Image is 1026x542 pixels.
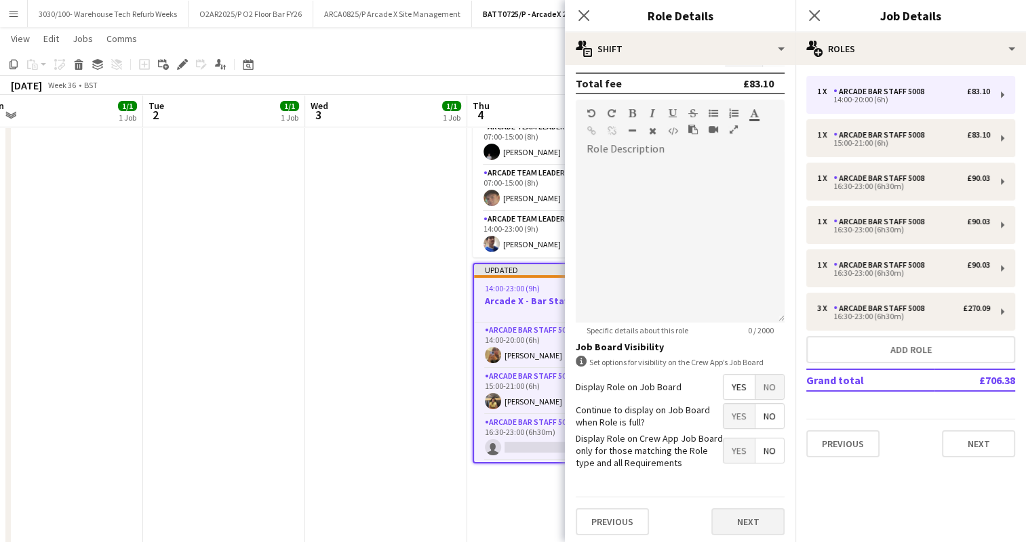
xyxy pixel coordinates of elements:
[443,112,460,123] div: 1 Job
[118,101,137,111] span: 1/1
[755,375,784,399] span: No
[576,341,785,353] h3: Job Board Visibility
[795,33,1026,65] div: Roles
[668,108,677,119] button: Underline
[474,461,623,507] app-card-role: Arcade Bar Staff 50081A0/1
[942,430,1015,457] button: Next
[729,124,738,135] button: Fullscreen
[817,313,990,320] div: 16:30-23:00 (6h30m)
[149,100,164,112] span: Tue
[67,30,98,47] a: Jobs
[833,260,930,270] div: Arcade Bar Staff 5008
[576,356,785,369] div: Set options for visibility on the Crew App’s Job Board
[833,173,930,183] div: Arcade Bar Staff 5008
[73,33,93,45] span: Jobs
[833,217,930,226] div: Arcade Bar Staff 5008
[607,108,616,119] button: Redo
[648,108,657,119] button: Italic
[5,30,35,47] a: View
[833,87,930,96] div: Arcade Bar Staff 5008
[565,7,795,24] h3: Role Details
[280,101,299,111] span: 1/1
[648,125,657,136] button: Clear Formatting
[806,336,1015,363] button: Add role
[189,1,313,27] button: O2AR2025/P O2 Floor Bar FY26
[106,33,137,45] span: Comms
[473,263,625,463] app-job-card: Updated14:00-23:00 (9h)5/8Arcade X - Bar Staff6 RolesArcade Bar Staff 50081/114:00-20:00 (6h)[PER...
[729,108,738,119] button: Ordered List
[967,217,990,226] div: £90.03
[743,77,774,90] div: £83.10
[11,33,30,45] span: View
[474,415,623,461] app-card-role: Arcade Bar Staff 50081A0/116:30-23:00 (6h30m)
[817,183,990,190] div: 16:30-23:00 (6h30m)
[471,107,490,123] span: 4
[749,108,759,119] button: Text Color
[565,33,795,65] div: Shift
[806,430,880,457] button: Previous
[688,108,698,119] button: Strikethrough
[473,165,625,211] app-card-role: Arcade Team Leader 50061/107:00-15:00 (8h)[PERSON_NAME]
[963,304,990,313] div: £270.09
[817,173,833,183] div: 1 x
[11,79,42,92] div: [DATE]
[28,1,189,27] button: 3030/100- Warehouse Tech Refurb Weeks
[587,108,596,119] button: Undo
[709,108,718,119] button: Unordered List
[817,87,833,96] div: 1 x
[817,130,833,140] div: 1 x
[934,369,1015,391] td: £706.38
[817,226,990,233] div: 16:30-23:00 (6h30m)
[313,1,472,27] button: ARCA0825/P Arcade X Site Management
[817,270,990,276] div: 16:30-23:00 (6h30m)
[668,125,677,136] button: HTML Code
[967,260,990,270] div: £90.03
[724,404,755,428] span: Yes
[473,119,625,165] app-card-role: Arcade Team Leader 50061/107:00-15:00 (8h)[PERSON_NAME]
[817,96,990,103] div: 14:00-20:00 (6h)
[119,112,136,123] div: 1 Job
[817,217,833,226] div: 1 x
[576,508,649,535] button: Previous
[485,283,540,293] span: 14:00-23:00 (9h)
[817,260,833,270] div: 1 x
[724,438,755,463] span: Yes
[311,100,328,112] span: Wed
[576,432,723,470] label: Display Role on Crew App Job Board only for those matching the Role type and all Requirements
[576,325,699,335] span: Specific details about this role
[474,295,623,307] h3: Arcade X - Bar Staff
[309,107,328,123] span: 3
[473,100,490,112] span: Thu
[146,107,164,123] span: 2
[576,77,622,90] div: Total fee
[755,438,784,463] span: No
[576,381,682,393] label: Display Role on Job Board
[473,72,625,257] app-job-card: 07:00-23:00 (16h)3/3Arcade X - Team Leaders3 RolesArcade Team Leader 50061/107:00-15:00 (8h)[PERS...
[724,375,755,399] span: Yes
[576,404,723,428] label: Continue to display on Job Board when Role is full?
[688,124,698,135] button: Paste as plain text
[43,33,59,45] span: Edit
[967,130,990,140] div: £83.10
[967,87,990,96] div: £83.10
[967,173,990,183] div: £90.03
[711,508,785,535] button: Next
[817,140,990,146] div: 15:00-21:00 (6h)
[817,304,833,313] div: 3 x
[472,1,590,27] button: BATT0725/P - ArcadeX 2025
[474,264,623,275] div: Updated
[806,369,934,391] td: Grand total
[474,369,623,415] app-card-role: Arcade Bar Staff 50081/115:00-21:00 (6h)[PERSON_NAME]
[795,7,1026,24] h3: Job Details
[627,125,637,136] button: Horizontal Line
[45,80,79,90] span: Week 36
[474,322,623,369] app-card-role: Arcade Bar Staff 50081/114:00-20:00 (6h)[PERSON_NAME]
[442,101,461,111] span: 1/1
[473,211,625,257] app-card-role: Arcade Team Leader 50061/114:00-23:00 (9h)[PERSON_NAME]
[833,130,930,140] div: Arcade Bar Staff 5008
[281,112,298,123] div: 1 Job
[709,124,718,135] button: Insert video
[833,304,930,313] div: Arcade Bar Staff 5008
